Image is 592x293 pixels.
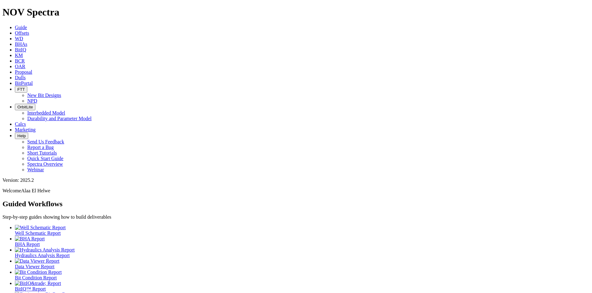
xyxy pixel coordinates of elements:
a: Bit Condition Report Bit Condition Report [15,269,590,280]
a: Interbedded Model [27,110,65,116]
a: Proposal [15,69,32,75]
a: BitPortal [15,81,33,86]
a: KM [15,53,23,58]
img: BitIQ&trade; Report [15,281,61,286]
img: BHA Report [15,236,45,242]
a: New Bit Designs [27,93,61,98]
a: Webinar [27,167,44,172]
span: Alaa El Helwe [21,188,50,193]
a: BCR [15,58,25,63]
a: Well Schematic Report Well Schematic Report [15,225,590,236]
a: BitIQ [15,47,26,52]
a: Short Tutorials [27,150,57,155]
a: Calcs [15,121,26,127]
h2: Guided Workflows [2,200,590,208]
p: Welcome [2,188,590,194]
button: Help [15,133,28,139]
img: Data Viewer Report [15,258,60,264]
a: Marketing [15,127,36,132]
button: OrbitLite [15,104,35,110]
a: Durability and Parameter Model [27,116,92,121]
div: Version: 2025.2 [2,177,590,183]
a: Offsets [15,30,29,36]
a: Send Us Feedback [27,139,64,144]
a: BitIQ&trade; Report BitIQ™ Report [15,281,590,291]
span: BHA Report [15,242,40,247]
a: BHA Report BHA Report [15,236,590,247]
span: FTT [17,87,25,92]
a: WD [15,36,23,41]
a: Hydraulics Analysis Report Hydraulics Analysis Report [15,247,590,258]
span: Data Viewer Report [15,264,55,269]
img: Bit Condition Report [15,269,62,275]
a: BHAs [15,42,27,47]
span: Help [17,133,26,138]
a: Report a Bug [27,145,54,150]
a: Data Viewer Report Data Viewer Report [15,258,590,269]
span: Well Schematic Report [15,230,61,236]
span: Hydraulics Analysis Report [15,253,70,258]
button: FTT [15,86,27,93]
a: OAR [15,64,25,69]
span: OrbitLite [17,105,33,109]
p: Step-by-step guides showing how to build deliverables [2,214,590,220]
span: Bit Condition Report [15,275,57,280]
h1: NOV Spectra [2,7,590,18]
a: Dulls [15,75,26,80]
img: Hydraulics Analysis Report [15,247,75,253]
a: Guide [15,25,27,30]
a: Spectra Overview [27,161,63,167]
img: Well Schematic Report [15,225,66,230]
span: BitIQ™ Report [15,286,46,291]
a: NPD [27,98,37,103]
a: Quick Start Guide [27,156,63,161]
